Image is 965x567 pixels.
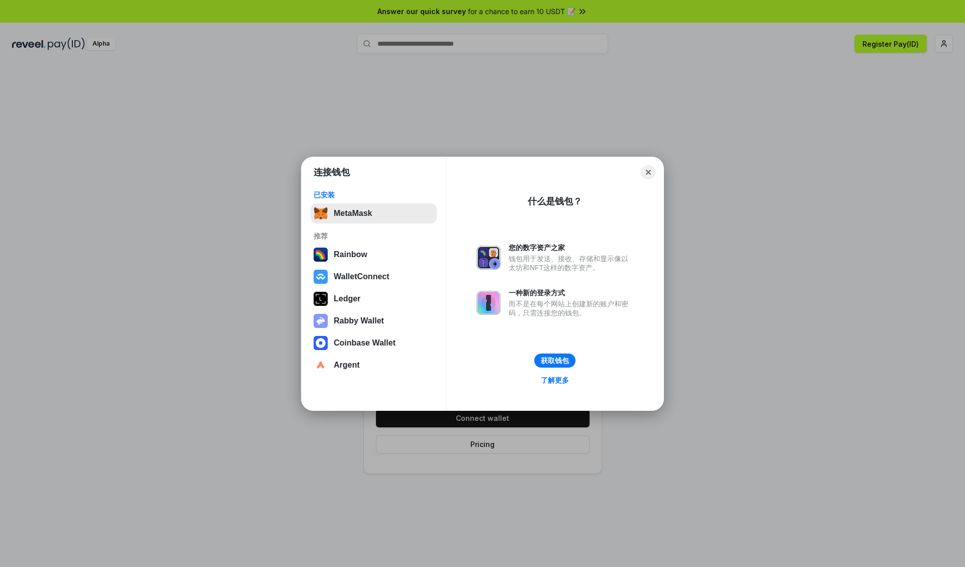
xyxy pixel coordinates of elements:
[509,254,633,272] div: 钱包用于发送、接收、存储和显示像以太坊和NFT这样的数字资产。
[314,190,434,199] div: 已安装
[334,294,360,303] div: Ledger
[314,336,328,350] img: svg+xml,%3Csvg%20width%3D%2228%22%20height%3D%2228%22%20viewBox%3D%220%200%2028%2028%22%20fill%3D...
[314,166,350,178] h1: 连接钱包
[334,209,372,218] div: MetaMask
[334,250,367,259] div: Rainbow
[534,354,575,368] button: 获取钱包
[314,248,328,262] img: svg+xml,%3Csvg%20width%3D%22120%22%20height%3D%22120%22%20viewBox%3D%220%200%20120%20120%22%20fil...
[311,267,437,287] button: WalletConnect
[311,311,437,331] button: Rabby Wallet
[334,361,360,370] div: Argent
[311,333,437,353] button: Coinbase Wallet
[509,288,633,297] div: 一种新的登录方式
[334,316,384,325] div: Rabby Wallet
[311,245,437,265] button: Rainbow
[334,338,396,348] div: Coinbase Wallet
[535,374,575,387] a: 了解更多
[541,356,569,365] div: 获取钱包
[314,314,328,328] img: svg+xml,%3Csvg%20xmlns%3D%22http%3A%2F%2Fwww.w3.org%2F2000%2Fsvg%22%20fill%3D%22none%22%20viewBox...
[311,203,437,223] button: MetaMask
[641,165,655,179] button: Close
[541,376,569,385] div: 了解更多
[314,358,328,372] img: svg+xml,%3Csvg%20width%3D%2228%22%20height%3D%2228%22%20viewBox%3D%220%200%2028%2028%22%20fill%3D...
[314,292,328,306] img: svg+xml,%3Csvg%20xmlns%3D%22http%3A%2F%2Fwww.w3.org%2F2000%2Fsvg%22%20width%3D%2228%22%20height%3...
[311,289,437,309] button: Ledger
[509,243,633,252] div: 您的数字资产之家
[314,206,328,220] img: svg+xml,%3Csvg%20fill%3D%22none%22%20height%3D%2233%22%20viewBox%3D%220%200%2035%2033%22%20width%...
[476,246,501,270] img: svg+xml,%3Csvg%20xmlns%3D%22http%3A%2F%2Fwww.w3.org%2F2000%2Fsvg%22%20fill%3D%22none%22%20viewBox...
[314,270,328,284] img: svg+xml,%3Csvg%20width%3D%2228%22%20height%3D%2228%22%20viewBox%3D%220%200%2028%2028%22%20fill%3D...
[528,195,582,207] div: 什么是钱包？
[314,232,434,241] div: 推荐
[476,291,501,315] img: svg+xml,%3Csvg%20xmlns%3D%22http%3A%2F%2Fwww.w3.org%2F2000%2Fsvg%22%20fill%3D%22none%22%20viewBox...
[509,299,633,317] div: 而不是在每个网站上创建新的账户和密码，只需连接您的钱包。
[311,355,437,375] button: Argent
[334,272,390,281] div: WalletConnect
